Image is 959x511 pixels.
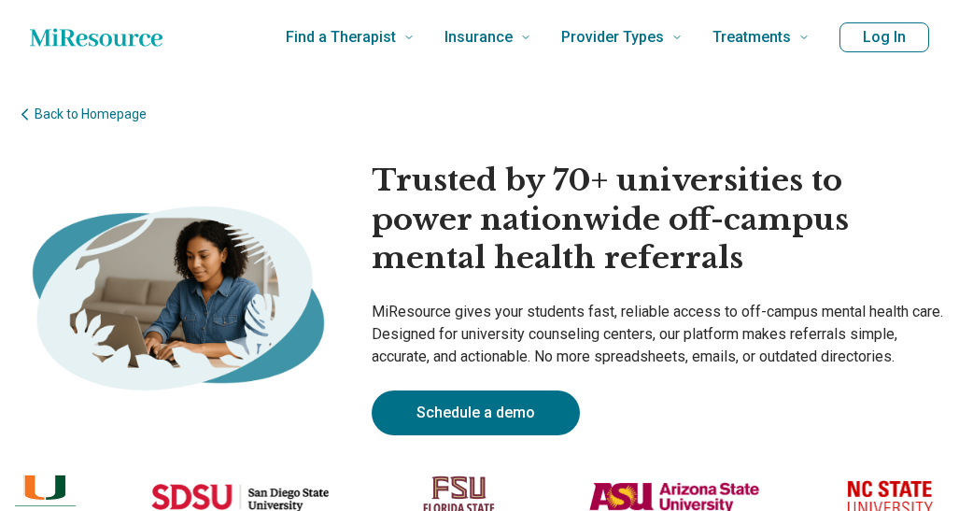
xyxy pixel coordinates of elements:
[372,390,580,435] a: Schedule a demo
[372,162,944,278] h1: Trusted by 70+ universities to power nationwide off-campus mental health referrals
[15,105,944,124] a: Back to Homepage
[839,22,929,52] button: Log In
[30,19,162,56] a: Home page
[372,301,944,368] p: MiResource gives your students fast, reliable access to off-campus mental health care. Designed f...
[712,24,791,50] span: Treatments
[444,24,513,50] span: Insurance
[561,24,664,50] span: Provider Types
[286,24,396,50] span: Find a Therapist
